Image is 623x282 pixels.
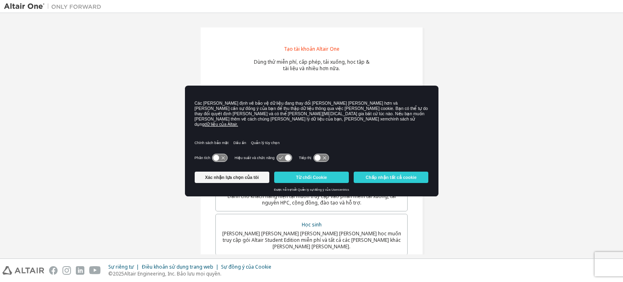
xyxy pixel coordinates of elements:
font: Học sinh [302,221,322,228]
font: Altair Engineering, Inc. Bảo lưu mọi quyền. [124,270,221,277]
font: Dùng thử miễn phí, cấp phép, tải xuống, học tập & [254,58,370,65]
font: Sự đồng ý của Cookie [221,263,271,270]
font: Dành cho khách hàng hiện tại muốn truy cập vào phần mềm tải xuống, tài nguyên HPC, cộng đồng, đào... [228,193,396,206]
img: linkedin.svg [76,266,84,275]
img: Altair One [4,2,105,11]
font: [PERSON_NAME] [PERSON_NAME] [PERSON_NAME] [PERSON_NAME] học muốn truy cập gói Altair Student Edit... [222,230,401,250]
font: 2025 [113,270,124,277]
img: instagram.svg [62,266,71,275]
font: © [108,270,113,277]
font: Tạo tài khoản Altair One [284,45,339,52]
font: Sự riêng tư [108,263,134,270]
font: Điều khoản sử dụng trang web [142,263,213,270]
img: altair_logo.svg [2,266,44,275]
img: youtube.svg [89,266,101,275]
font: tài liệu và nhiều hơn nữa. [283,65,340,72]
img: facebook.svg [49,266,58,275]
